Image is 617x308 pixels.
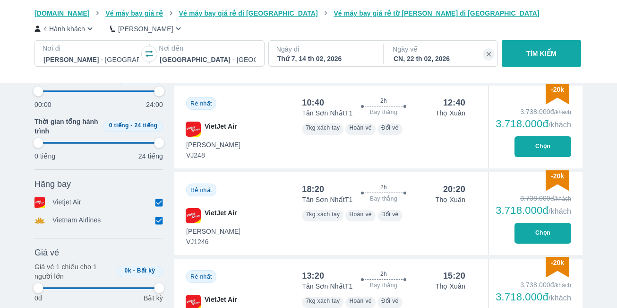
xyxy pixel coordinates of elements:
span: Đổi vé [381,298,399,304]
p: Thọ Xuân [436,108,465,118]
div: 3.718.000đ [496,118,571,130]
p: Ngày đi [276,44,374,54]
span: [PERSON_NAME] [186,227,240,236]
p: Vietjet Air [52,197,81,208]
span: -20k [551,259,564,266]
span: Vé máy bay giá rẻ từ [PERSON_NAME] đi [GEOGRAPHIC_DATA] [334,9,540,17]
p: 0 tiếng [34,151,55,161]
span: [DOMAIN_NAME] [34,9,90,17]
span: 7kg xách tay [306,298,340,304]
button: 4 Hành khách [34,24,95,34]
img: discount [546,257,569,277]
span: 24 tiếng [135,122,158,129]
div: 18:20 [302,184,324,195]
span: 7kg xách tay [306,124,340,131]
span: - [133,267,135,274]
span: Vé máy bay giá rẻ đi [GEOGRAPHIC_DATA] [179,9,318,17]
span: - [130,122,132,129]
p: Giá vé 1 chiều cho 1 người lớn [34,262,113,281]
div: 20:20 [443,184,465,195]
span: Hãng bay [34,178,71,190]
nav: breadcrumb [34,9,583,18]
span: Đổi vé [381,211,399,218]
div: 10:40 [302,97,324,108]
img: discount [546,170,569,191]
span: Giá vé [34,247,59,258]
span: 2h [380,184,387,191]
img: VJ [186,208,201,223]
span: Bất kỳ [137,267,155,274]
img: discount [546,84,569,104]
span: /khách [548,207,571,215]
p: [PERSON_NAME] [118,24,173,34]
p: 24 tiếng [138,151,163,161]
button: [PERSON_NAME] [110,24,183,34]
p: Thọ Xuân [436,282,465,291]
span: 2h [380,97,387,105]
p: Ngày về [393,44,490,54]
span: Hoàn vé [349,298,372,304]
p: Thọ Xuân [436,195,465,204]
p: TÌM KIẾM [526,49,557,58]
button: Chọn [514,136,571,157]
span: -20k [551,86,564,93]
p: Nơi đi [43,44,140,53]
p: 0đ [34,293,42,303]
p: Vietnam Airlines [52,215,101,226]
button: TÌM KIẾM [502,40,581,67]
span: Vé máy bay giá rẻ [105,9,163,17]
div: 12:40 [443,97,465,108]
p: Nơi đến [159,44,256,53]
span: 0 tiếng [109,122,129,129]
span: 0k [125,267,131,274]
p: Tân Sơn Nhất T1 [302,282,352,291]
span: VietJet Air [205,122,237,137]
div: 3.738.000đ [496,280,571,290]
div: 3.718.000đ [496,291,571,303]
div: 3.738.000đ [496,107,571,116]
p: Tân Sơn Nhất T1 [302,195,352,204]
span: -20k [551,172,564,180]
span: [PERSON_NAME] [186,140,240,150]
span: Thời gian tổng hành trình [34,117,100,136]
span: /khách [548,294,571,302]
div: Thứ 7, 14 th 02, 2026 [277,54,373,63]
span: /khách [548,121,571,129]
span: VietJet Air [205,208,237,223]
div: CN, 22 th 02, 2026 [394,54,489,63]
span: 2h [380,270,387,278]
span: Hoàn vé [349,211,372,218]
p: 00:00 [34,100,51,109]
span: Đổi vé [381,124,399,131]
p: Tân Sơn Nhất T1 [302,108,352,118]
p: Bất kỳ [144,293,163,303]
span: Hoàn vé [349,124,372,131]
span: VJ1246 [186,237,240,246]
span: VJ248 [186,150,240,160]
span: 7kg xách tay [306,211,340,218]
div: 13:20 [302,270,324,282]
div: 3.738.000đ [496,194,571,203]
button: Chọn [514,223,571,244]
div: 3.718.000đ [496,205,571,216]
span: Rẻ nhất [190,273,212,280]
span: Rẻ nhất [190,100,212,107]
img: VJ [186,122,201,137]
p: 4 Hành khách [43,24,85,34]
div: 15:20 [443,270,465,282]
span: Rẻ nhất [190,187,212,194]
p: 24:00 [146,100,163,109]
